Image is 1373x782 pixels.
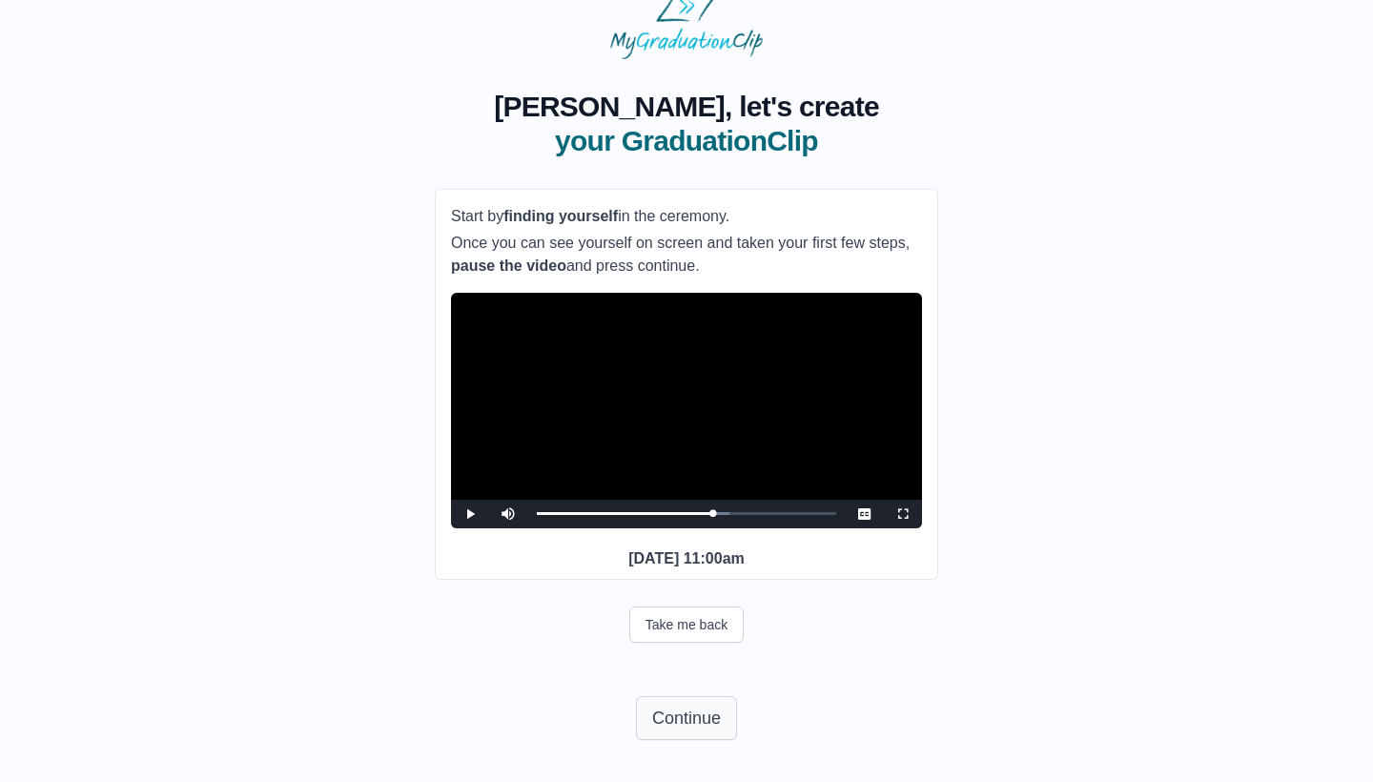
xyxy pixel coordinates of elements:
[451,293,922,528] div: Video Player
[451,547,922,570] p: [DATE] 11:00am
[494,124,879,158] span: your GraduationClip
[451,500,489,528] button: Play
[451,205,922,228] p: Start by in the ceremony.
[503,208,618,224] b: finding yourself
[629,607,744,643] button: Take me back
[494,90,879,124] span: [PERSON_NAME], let's create
[846,500,884,528] button: Captions
[489,500,527,528] button: Mute
[537,512,836,515] div: Progress Bar
[451,257,566,274] b: pause the video
[884,500,922,528] button: Fullscreen
[451,232,922,278] p: Once you can see yourself on screen and taken your first few steps, and press continue.
[636,696,737,740] button: Continue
